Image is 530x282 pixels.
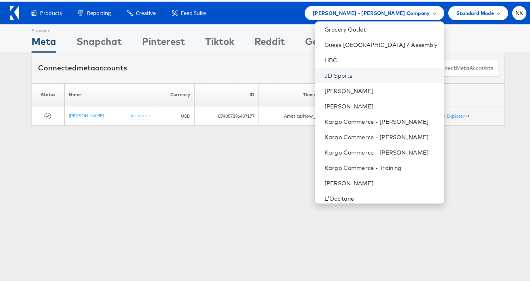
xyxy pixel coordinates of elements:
div: Reddit [254,33,285,51]
a: [PERSON_NAME] [324,85,437,93]
div: Showing [32,23,56,33]
div: Snapchat [76,33,122,51]
a: Kargo Commerce - [PERSON_NAME] [324,147,437,155]
span: Standard Mode [456,7,494,16]
span: Reporting [87,8,111,15]
span: NK [515,9,524,14]
span: Products [40,8,62,15]
a: Kargo Commerce - [PERSON_NAME] [324,116,437,124]
a: [PERSON_NAME] [324,178,437,186]
a: Guess [GEOGRAPHIC_DATA] / Assembly [324,39,437,47]
a: L'Occitane [324,193,437,201]
a: [PERSON_NAME] [324,101,437,109]
a: HBC [324,55,437,63]
span: meta [456,63,469,70]
a: [PERSON_NAME] [69,111,104,117]
button: ConnectmetaAccounts [429,57,498,76]
th: Name [64,82,154,105]
td: America/New_York [259,105,328,124]
th: Timezone [259,82,328,105]
div: Meta [32,33,56,51]
th: Status [32,82,64,105]
div: Connected accounts [38,61,127,72]
a: (rename) [131,111,150,118]
a: Grocery Outlet [324,24,437,32]
div: Pinterest [142,33,185,51]
td: 874357296437177 [195,105,259,124]
td: USD [154,105,195,124]
div: Google [305,33,338,51]
a: Kargo Commerce - [PERSON_NAME] [324,131,437,140]
span: Feed Suite [181,8,206,15]
a: Kargo Commerce - Training [324,162,437,170]
th: Currency [154,82,195,105]
a: Graph Explorer [432,111,469,117]
th: ID [195,82,259,105]
a: JD Sports [324,70,437,78]
div: Tiktok [205,33,234,51]
span: meta [76,61,95,71]
span: Creative [136,8,156,15]
span: [PERSON_NAME] - [PERSON_NAME] Company [313,7,430,16]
